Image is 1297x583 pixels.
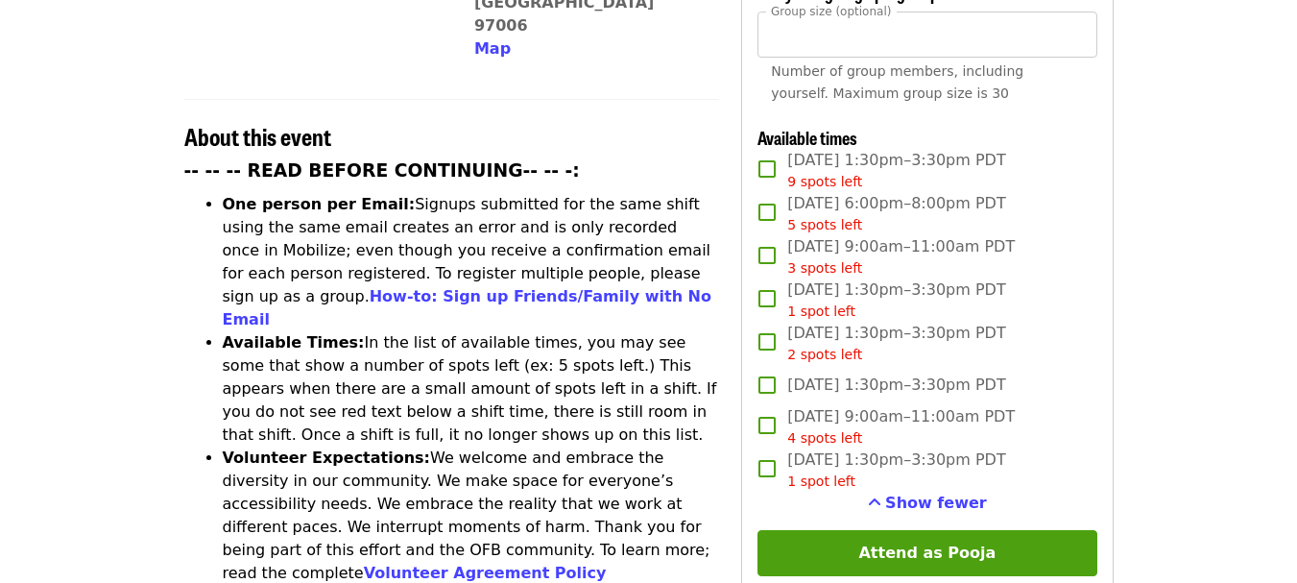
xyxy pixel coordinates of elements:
span: [DATE] 1:30pm–3:30pm PDT [787,279,1005,322]
button: Map [474,37,511,61]
span: 5 spots left [787,217,862,232]
strong: -- -- -- READ BEFORE CONTINUING-- -- -: [184,160,580,181]
span: Show fewer [885,494,987,512]
span: Number of group members, including yourself. Maximum group size is 30 [771,63,1023,101]
li: In the list of available times, you may see some that show a number of spots left (ex: 5 spots le... [223,331,719,447]
span: 4 spots left [787,430,862,446]
span: Map [474,39,511,58]
span: 1 spot left [787,474,855,489]
span: 1 spot left [787,304,855,319]
span: [DATE] 1:30pm–3:30pm PDT [787,149,1005,192]
a: How-to: Sign up Friends/Family with No Email [223,287,712,328]
li: Signups submitted for the same shift using the same email creates an error and is only recorded o... [223,193,719,331]
span: [DATE] 9:00am–11:00am PDT [787,235,1015,279]
a: Volunteer Agreement Policy [364,564,607,582]
input: [object Object] [757,12,1096,58]
strong: One person per Email: [223,195,416,213]
span: [DATE] 1:30pm–3:30pm PDT [787,374,1005,397]
span: 9 spots left [787,174,862,189]
span: 2 spots left [787,347,862,362]
span: About this event [184,119,331,153]
span: [DATE] 1:30pm–3:30pm PDT [787,322,1005,365]
span: [DATE] 1:30pm–3:30pm PDT [787,449,1005,492]
span: 3 spots left [787,260,862,276]
span: [DATE] 9:00am–11:00am PDT [787,405,1015,449]
button: Attend as Pooja [757,530,1096,576]
strong: Volunteer Expectations: [223,449,431,467]
strong: Available Times: [223,333,365,352]
button: See more timeslots [868,492,987,515]
span: Group size (optional) [771,4,891,17]
span: Available times [757,125,857,150]
span: [DATE] 6:00pm–8:00pm PDT [787,192,1005,235]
